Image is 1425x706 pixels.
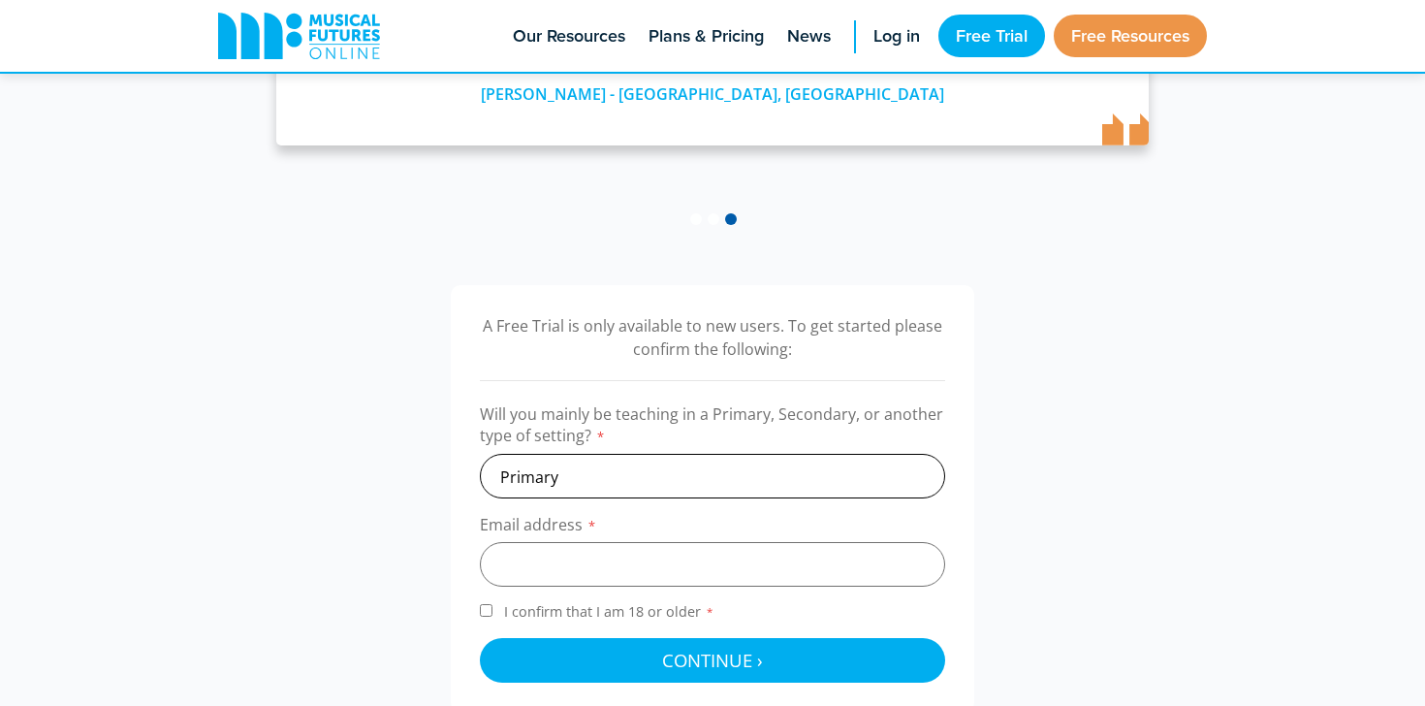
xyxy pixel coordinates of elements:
label: Email address [480,514,945,542]
input: I confirm that I am 18 or older* [480,604,492,617]
a: Free Resources [1054,15,1207,57]
span: News [787,23,831,49]
span: Log in [873,23,920,49]
span: Our Resources [513,23,625,49]
p: A Free Trial is only available to new users. To get started please confirm the following: [480,314,945,361]
div: [PERSON_NAME] - [GEOGRAPHIC_DATA], [GEOGRAPHIC_DATA] [315,72,1110,107]
button: Continue › [480,638,945,683]
a: Free Trial [938,15,1045,57]
span: Continue › [662,648,763,672]
span: I confirm that I am 18 or older [500,602,718,621]
span: Plans & Pricing [649,23,764,49]
label: Will you mainly be teaching in a Primary, Secondary, or another type of setting? [480,403,945,454]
